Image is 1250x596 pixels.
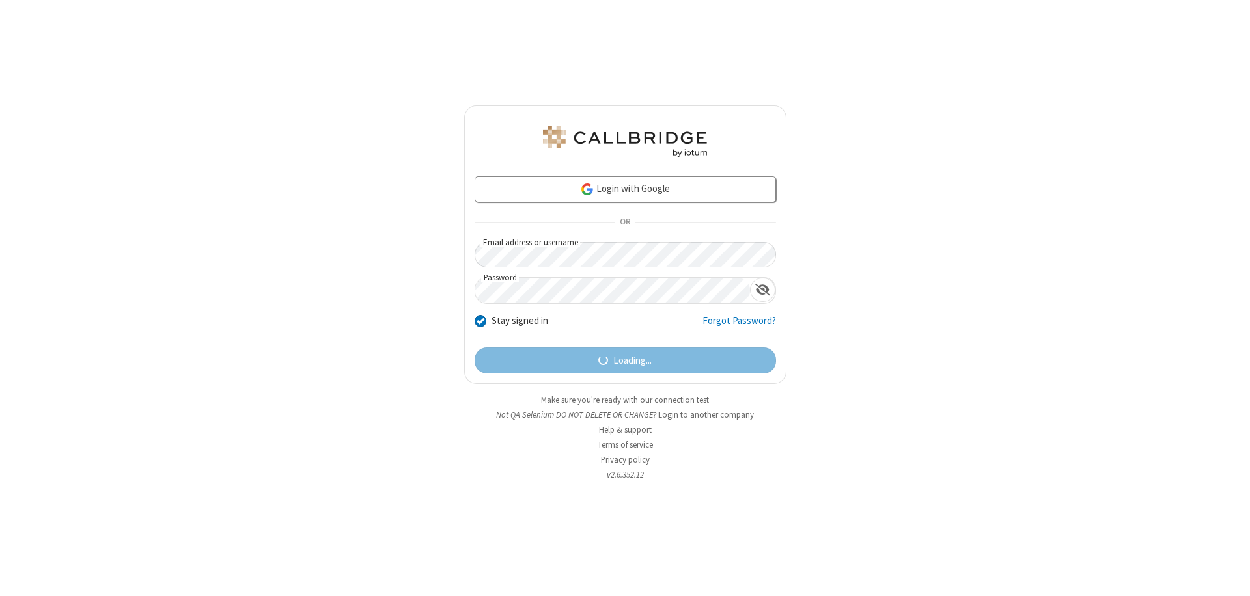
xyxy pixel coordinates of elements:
label: Stay signed in [492,314,548,329]
a: Help & support [599,424,652,435]
li: v2.6.352.12 [464,468,786,481]
a: Make sure you're ready with our connection test [541,394,709,405]
a: Forgot Password? [702,314,776,338]
input: Email address or username [475,242,776,267]
button: Login to another company [658,409,754,421]
div: Show password [750,278,775,302]
span: OR [615,213,635,232]
a: Terms of service [598,439,653,450]
li: Not QA Selenium DO NOT DELETE OR CHANGE? [464,409,786,421]
a: Privacy policy [601,454,650,465]
img: QA Selenium DO NOT DELETE OR CHANGE [540,126,710,157]
a: Login with Google [475,176,776,202]
span: Loading... [613,353,652,368]
button: Loading... [475,347,776,373]
img: google-icon.png [580,182,594,196]
input: Password [475,278,750,303]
